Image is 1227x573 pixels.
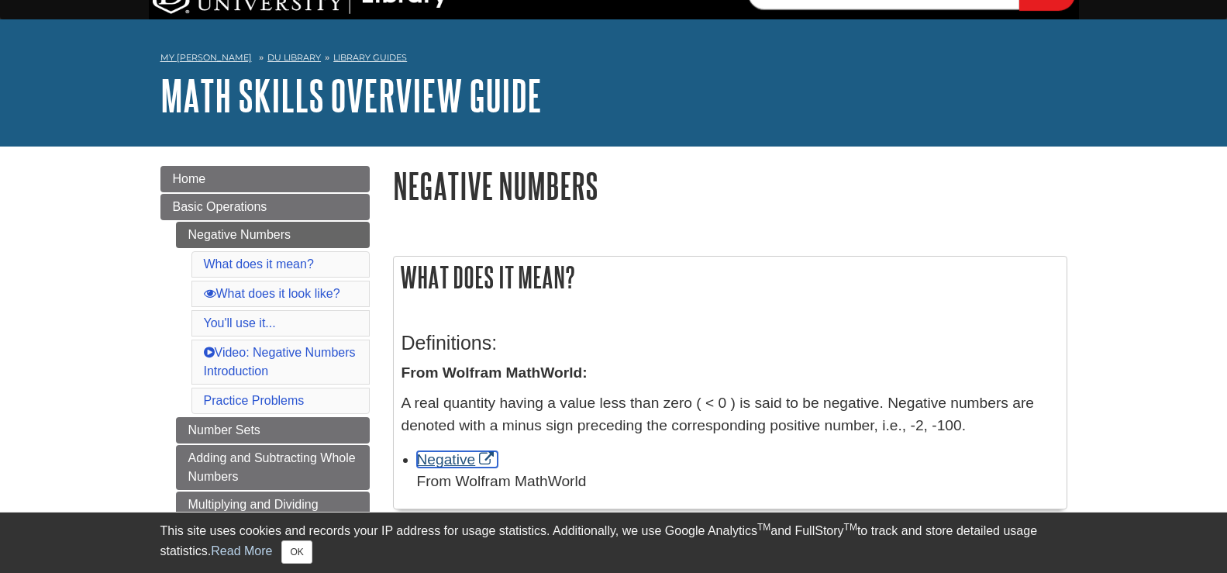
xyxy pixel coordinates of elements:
nav: breadcrumb [160,47,1067,72]
span: Basic Operations [173,200,267,213]
a: Library Guides [333,52,407,63]
h3: Definitions: [402,332,1059,354]
a: Link opens in new window [417,451,498,468]
a: My [PERSON_NAME] [160,51,252,64]
a: Video: Negative Numbers Introduction [204,346,356,378]
span: Home [173,172,206,185]
a: Math Skills Overview Guide [160,71,542,119]
a: DU Library [267,52,321,63]
button: Close [281,540,312,564]
h1: Negative Numbers [393,166,1067,205]
p: A real quantity having a value less than zero ( < 0 ) is said to be negative. Negative numbers ar... [402,392,1059,437]
a: Adding and Subtracting Whole Numbers [176,445,370,490]
a: You'll use it... [204,316,276,330]
sup: TM [844,522,857,533]
sup: TM [757,522,770,533]
a: What does it mean? [204,257,314,271]
strong: From Wolfram MathWorld: [402,364,588,381]
h2: What does it mean? [394,257,1067,298]
a: Number Sets [176,417,370,444]
div: From Wolfram MathWorld [417,471,1059,493]
a: Basic Operations [160,194,370,220]
a: Negative Numbers [176,222,370,248]
a: What does it look like? [204,287,340,300]
a: Read More [211,544,272,557]
a: Practice Problems [204,394,305,407]
a: Multiplying and Dividing Positive and Negative Whole Numbers [176,492,370,555]
div: This site uses cookies and records your IP address for usage statistics. Additionally, we use Goo... [160,522,1067,564]
a: Home [160,166,370,192]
